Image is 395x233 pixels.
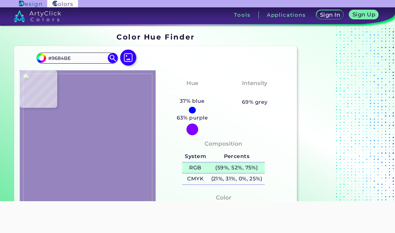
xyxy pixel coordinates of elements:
h5: Percents [209,151,265,162]
a: Sign In [317,10,343,19]
h1: Color Hue Finder [116,32,194,42]
h5: Sign In [320,12,340,17]
h5: (59%, 52%, 75%) [209,162,265,173]
img: icon picture [120,50,136,66]
iframe: Advertisement [76,201,319,231]
h5: RGB [182,162,208,173]
h4: Hue [186,78,198,88]
h5: 63% purple [174,113,211,122]
h5: (21%, 31%, 0%, 25%) [209,173,265,184]
img: ArtyClick Design logo [19,1,42,7]
a: Sign Up [349,10,378,19]
h3: Tools [234,12,250,17]
h5: 37% blue [177,97,207,105]
h3: Applications [267,12,306,17]
h5: 69% grey [242,98,268,106]
h5: CMYK [182,173,208,184]
h5: System [182,151,208,162]
img: 7c15ba13-2770-4753-8f86-96937524b044 [23,74,152,219]
input: type color.. [46,54,108,63]
h5: Sign Up [352,12,375,17]
h3: Pastel [242,89,267,97]
img: icon search [108,53,118,63]
h4: Intensity [242,78,267,88]
h3: Bluish Purple [168,89,217,97]
h4: Color [216,193,231,203]
img: logo_artyclick_colors_white.svg [14,10,61,22]
h4: Composition [205,139,242,149]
